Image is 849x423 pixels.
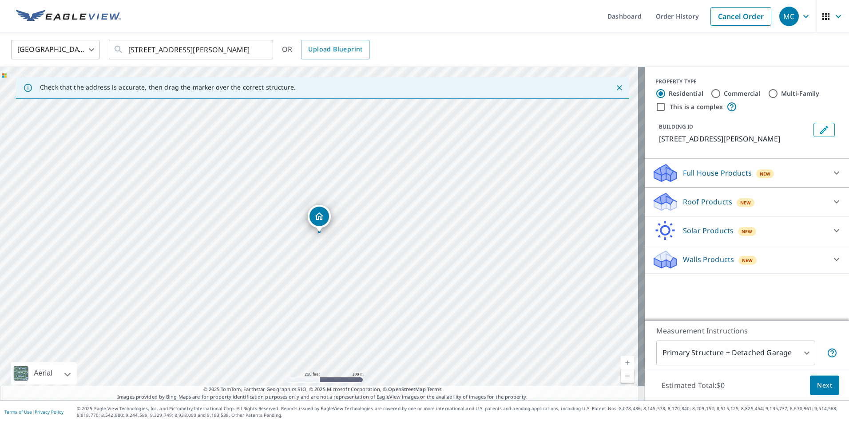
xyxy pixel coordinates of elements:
[652,191,842,212] div: Roof ProductsNew
[128,37,255,62] input: Search by address or latitude-longitude
[301,40,369,59] a: Upload Blueprint
[614,82,625,94] button: Close
[683,168,752,178] p: Full House Products
[655,78,838,86] div: PROPERTY TYPE
[11,37,100,62] div: [GEOGRAPHIC_DATA]
[827,348,837,358] span: Your report will include the primary structure and a detached garage if one exists.
[652,249,842,270] div: Walls ProductsNew
[4,409,63,415] p: |
[621,356,634,369] a: Current Level 17, Zoom In
[35,409,63,415] a: Privacy Policy
[656,341,815,365] div: Primary Structure + Detached Garage
[4,409,32,415] a: Terms of Use
[710,7,771,26] a: Cancel Order
[659,123,693,130] p: BUILDING ID
[817,380,832,391] span: Next
[779,7,799,26] div: MC
[683,254,734,265] p: Walls Products
[742,257,753,264] span: New
[740,199,751,206] span: New
[427,386,442,392] a: Terms
[669,89,703,98] label: Residential
[670,102,723,111] label: This is a complex
[652,220,842,241] div: Solar ProductsNew
[16,10,121,23] img: EV Logo
[724,89,761,98] label: Commercial
[659,133,810,144] p: [STREET_ADDRESS][PERSON_NAME]
[813,123,835,137] button: Edit building 1
[683,196,732,207] p: Roof Products
[282,40,370,59] div: OR
[40,83,296,91] p: Check that the address is accurate, then drag the marker over the correct structure.
[683,225,734,236] p: Solar Products
[203,386,442,393] span: © 2025 TomTom, Earthstar Geographics SIO, © 2025 Microsoft Corporation, ©
[308,44,362,55] span: Upload Blueprint
[77,405,845,419] p: © 2025 Eagle View Technologies, Inc. and Pictometry International Corp. All Rights Reserved. Repo...
[810,376,839,396] button: Next
[621,369,634,383] a: Current Level 17, Zoom Out
[760,170,771,177] span: New
[652,162,842,184] div: Full House ProductsNew
[31,362,55,384] div: Aerial
[11,362,77,384] div: Aerial
[308,205,331,232] div: Dropped pin, building 1, Residential property, 16013 Hutton Ln Jacksonville, FL 32218
[742,228,753,235] span: New
[656,325,837,336] p: Measurement Instructions
[655,376,732,395] p: Estimated Total: $0
[781,89,820,98] label: Multi-Family
[388,386,425,392] a: OpenStreetMap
